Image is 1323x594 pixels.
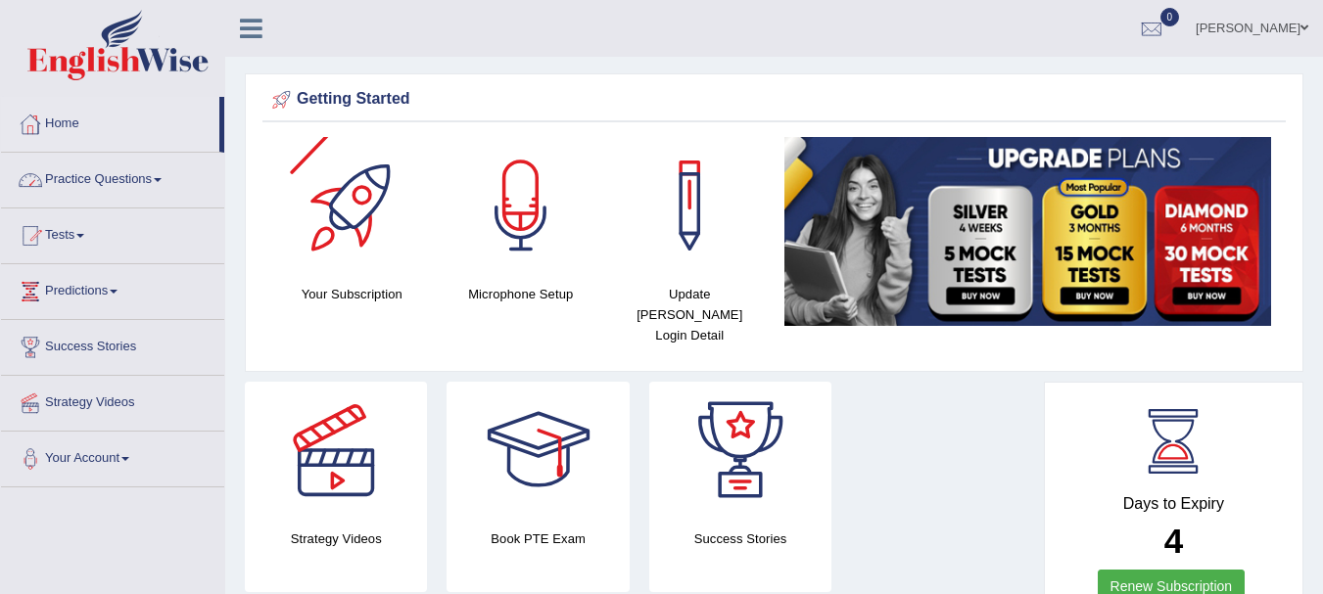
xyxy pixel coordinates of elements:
span: 0 [1160,8,1180,26]
a: Strategy Videos [1,376,224,425]
h4: Strategy Videos [245,528,427,549]
a: Predictions [1,264,224,313]
h4: Update [PERSON_NAME] Login Detail [615,284,765,345]
a: Practice Questions [1,153,224,202]
h4: Your Subscription [277,284,427,304]
b: 4 [1164,522,1183,560]
a: Your Account [1,432,224,480]
h4: Days to Expiry [1066,495,1281,513]
a: Tests [1,208,224,257]
img: small5.jpg [784,137,1272,326]
h4: Microphone Setup [447,284,596,304]
a: Home [1,97,219,146]
h4: Success Stories [649,528,831,549]
div: Getting Started [267,85,1281,114]
a: Success Stories [1,320,224,369]
h4: Book PTE Exam [447,528,629,549]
